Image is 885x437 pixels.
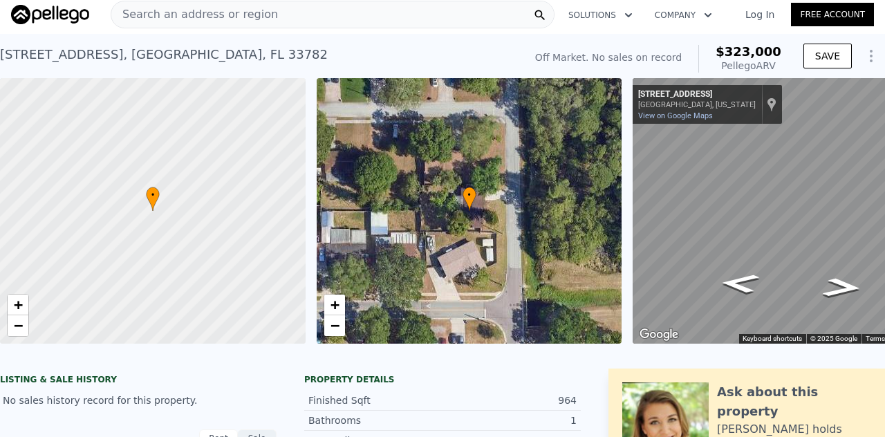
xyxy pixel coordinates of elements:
[14,317,23,334] span: −
[8,315,28,336] a: Zoom out
[146,187,160,211] div: •
[803,44,852,68] button: SAVE
[703,269,776,297] path: Go South, 46th St N
[791,3,874,26] a: Free Account
[638,89,756,100] div: [STREET_ADDRESS]
[716,44,781,59] span: $323,000
[767,97,776,112] a: Show location on map
[636,326,682,344] a: Open this area in Google Maps (opens a new window)
[442,393,577,407] div: 964
[442,413,577,427] div: 1
[638,100,756,109] div: [GEOGRAPHIC_DATA], [US_STATE]
[806,273,879,301] path: Go North, 46th St N
[330,296,339,313] span: +
[146,189,160,201] span: •
[729,8,791,21] a: Log In
[463,187,476,211] div: •
[717,382,871,421] div: Ask about this property
[644,3,723,28] button: Company
[330,317,339,334] span: −
[308,413,442,427] div: Bathrooms
[535,50,682,64] div: Off Market. No sales on record
[463,189,476,201] span: •
[304,374,581,385] div: Property details
[14,296,23,313] span: +
[111,6,278,23] span: Search an address or region
[11,5,89,24] img: Pellego
[324,315,345,336] a: Zoom out
[638,111,713,120] a: View on Google Maps
[636,326,682,344] img: Google
[857,42,885,70] button: Show Options
[716,59,781,73] div: Pellego ARV
[866,335,885,342] a: Terms (opens in new tab)
[308,393,442,407] div: Finished Sqft
[810,335,857,342] span: © 2025 Google
[8,295,28,315] a: Zoom in
[557,3,644,28] button: Solutions
[743,334,802,344] button: Keyboard shortcuts
[324,295,345,315] a: Zoom in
